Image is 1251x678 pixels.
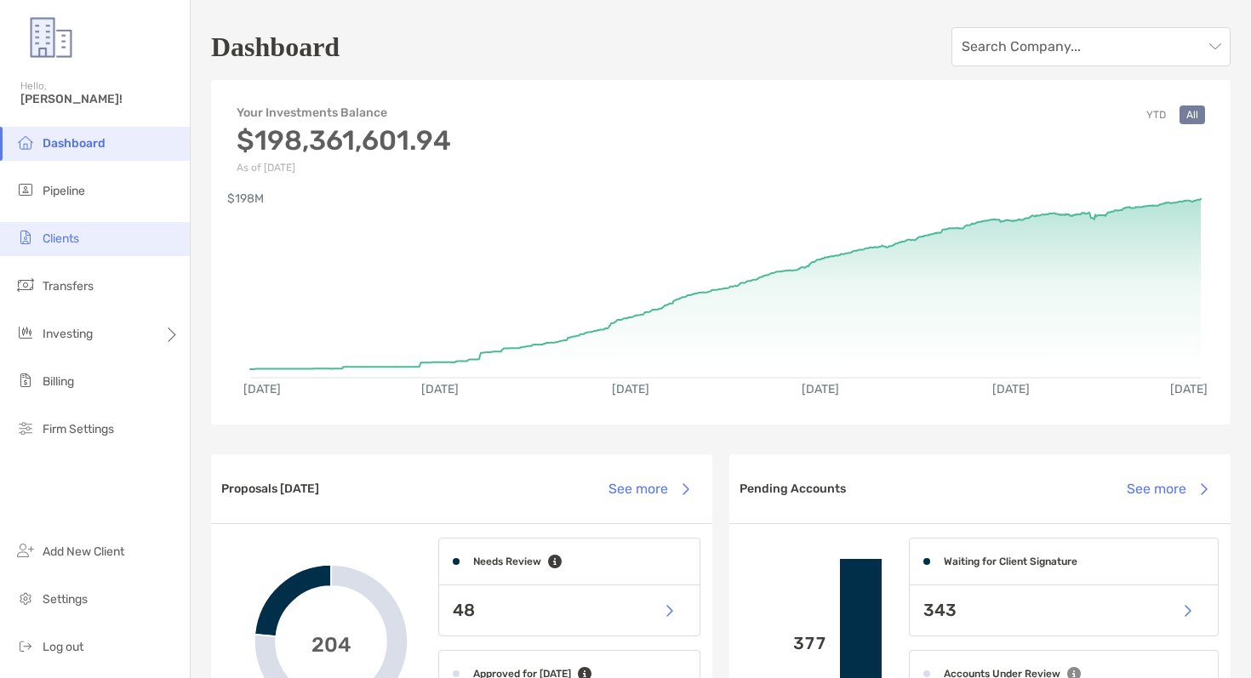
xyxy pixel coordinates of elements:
span: Log out [43,640,83,654]
h4: Your Investments Balance [237,105,451,120]
button: See more [595,470,702,508]
span: 204 [311,630,351,654]
img: clients icon [15,227,36,248]
p: 377 [743,633,826,654]
text: $198M [227,191,264,206]
button: See more [1113,470,1220,508]
img: dashboard icon [15,132,36,152]
img: pipeline icon [15,179,36,200]
button: All [1180,105,1205,124]
span: Settings [43,592,88,607]
text: [DATE] [1170,382,1208,396]
img: Zoe Logo [20,7,82,68]
span: Pipeline [43,184,85,198]
span: Add New Client [43,544,124,559]
span: Transfers [43,279,94,293]
p: As of [DATE] [237,162,451,174]
h4: Needs Review [473,556,541,567]
img: investing icon [15,322,36,343]
span: Dashboard [43,136,106,151]
img: settings icon [15,588,36,608]
h1: Dashboard [211,31,340,63]
img: billing icon [15,370,36,390]
span: Investing [43,327,93,341]
span: Firm Settings [43,422,114,436]
img: firm-settings icon [15,418,36,438]
p: 48 [453,600,475,621]
button: YTD [1140,105,1173,124]
text: [DATE] [802,382,839,396]
text: [DATE] [421,382,459,396]
span: [PERSON_NAME]! [20,92,180,106]
span: Billing [43,374,74,389]
text: [DATE] [243,382,281,396]
img: transfers icon [15,275,36,295]
text: [DATE] [612,382,649,396]
span: Clients [43,231,79,246]
p: 343 [923,600,957,621]
text: [DATE] [992,382,1030,396]
h3: Proposals [DATE] [221,481,319,496]
h4: Waiting for Client Signature [944,556,1077,567]
h3: $198,361,601.94 [237,124,451,157]
img: logout icon [15,635,36,656]
img: add_new_client icon [15,540,36,561]
h3: Pending Accounts [740,481,846,496]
